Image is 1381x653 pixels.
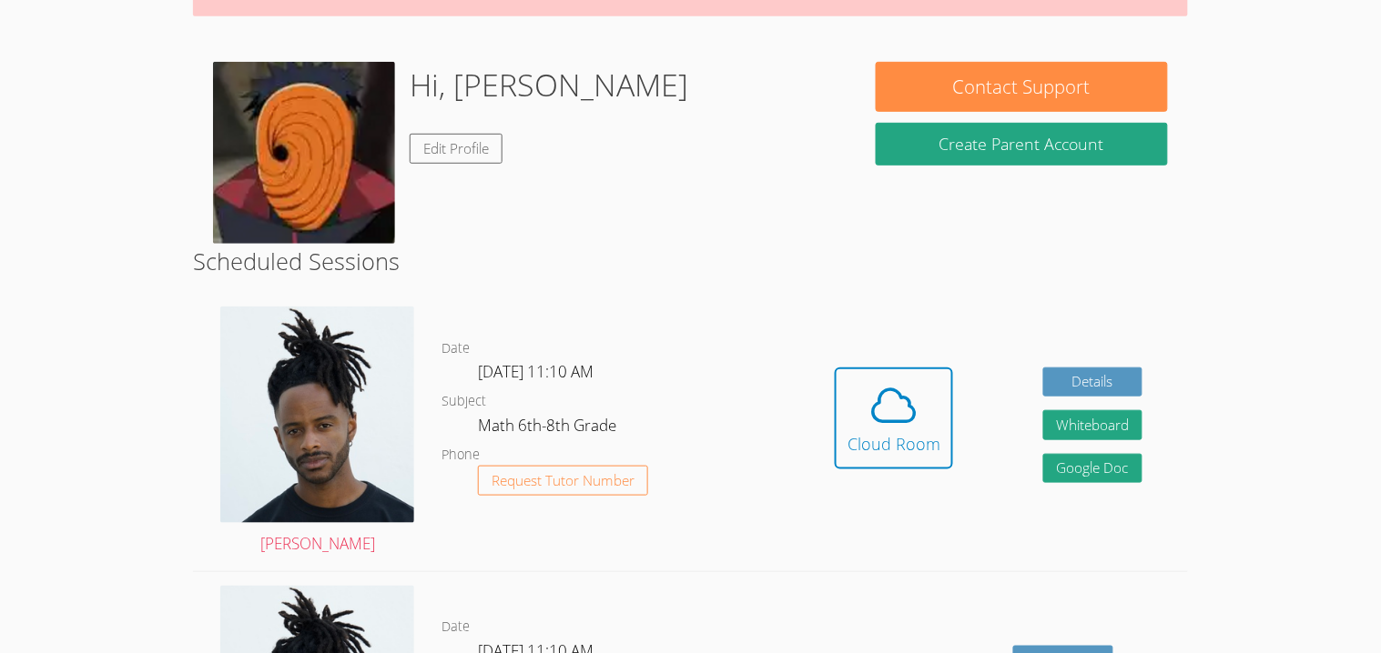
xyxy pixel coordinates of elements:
span: Request Tutor Number [492,474,635,487]
h1: Hi, [PERSON_NAME] [410,62,688,108]
img: download.webp [213,62,395,244]
dt: Subject [442,390,486,413]
div: Cloud Room [848,431,940,457]
a: Details [1043,367,1143,397]
a: [PERSON_NAME] [220,306,414,557]
dt: Phone [442,444,480,467]
button: Create Parent Account [876,123,1167,166]
dd: Math 6th-8th Grade [478,413,620,444]
button: Cloud Room [835,367,953,469]
dt: Date [442,616,470,638]
button: Whiteboard [1043,410,1143,440]
img: Portrait.jpg [220,306,414,523]
a: Google Doc [1043,454,1143,484]
h2: Scheduled Sessions [193,244,1187,278]
button: Contact Support [876,62,1167,112]
dt: Date [442,337,470,360]
a: Edit Profile [410,134,503,164]
button: Request Tutor Number [478,466,648,496]
span: [DATE] 11:10 AM [478,361,594,382]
